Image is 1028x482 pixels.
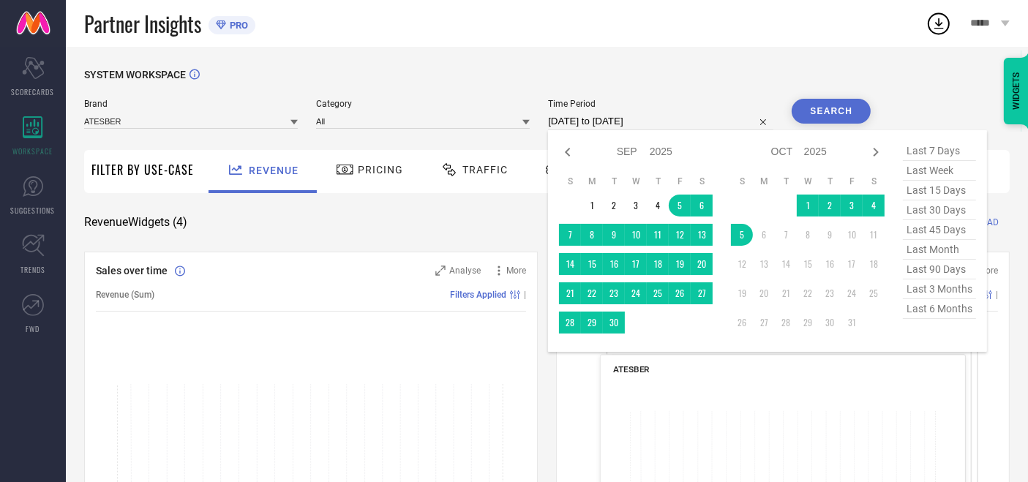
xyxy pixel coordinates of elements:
[903,200,976,220] span: last 30 days
[20,264,45,275] span: TRENDS
[753,224,775,246] td: Mon Oct 06 2025
[731,176,753,187] th: Sunday
[867,143,885,161] div: Next month
[903,161,976,181] span: last week
[863,195,885,216] td: Sat Oct 04 2025
[978,266,998,276] span: More
[669,176,691,187] th: Friday
[581,224,603,246] td: Mon Sep 08 2025
[11,205,56,216] span: SUGGESTIONS
[775,282,797,304] td: Tue Oct 21 2025
[903,181,976,200] span: last 15 days
[797,282,819,304] td: Wed Oct 22 2025
[249,165,299,176] span: Revenue
[775,176,797,187] th: Tuesday
[753,176,775,187] th: Monday
[581,282,603,304] td: Mon Sep 22 2025
[358,164,403,176] span: Pricing
[731,224,753,246] td: Sun Oct 05 2025
[753,312,775,334] td: Mon Oct 27 2025
[775,224,797,246] td: Tue Oct 07 2025
[559,253,581,275] td: Sun Sep 14 2025
[903,260,976,279] span: last 90 days
[647,176,669,187] th: Thursday
[841,224,863,246] td: Fri Oct 10 2025
[731,282,753,304] td: Sun Oct 19 2025
[96,290,154,300] span: Revenue (Sum)
[559,143,577,161] div: Previous month
[731,253,753,275] td: Sun Oct 12 2025
[91,161,194,178] span: Filter By Use-Case
[647,282,669,304] td: Thu Sep 25 2025
[903,220,976,240] span: last 45 days
[669,224,691,246] td: Fri Sep 12 2025
[903,299,976,319] span: last 6 months
[819,176,841,187] th: Thursday
[462,164,508,176] span: Traffic
[603,282,625,304] td: Tue Sep 23 2025
[819,224,841,246] td: Thu Oct 09 2025
[13,146,53,157] span: WORKSPACE
[625,195,647,216] td: Wed Sep 03 2025
[559,176,581,187] th: Sunday
[12,86,55,97] span: SCORECARDS
[603,312,625,334] td: Tue Sep 30 2025
[316,99,530,109] span: Category
[792,99,871,124] button: Search
[581,312,603,334] td: Mon Sep 29 2025
[581,176,603,187] th: Monday
[775,312,797,334] td: Tue Oct 28 2025
[903,240,976,260] span: last month
[863,224,885,246] td: Sat Oct 11 2025
[841,282,863,304] td: Fri Oct 24 2025
[669,253,691,275] td: Fri Sep 19 2025
[669,195,691,216] td: Fri Sep 05 2025
[84,9,201,39] span: Partner Insights
[691,224,713,246] td: Sat Sep 13 2025
[96,265,168,276] span: Sales over time
[450,290,506,300] span: Filters Applied
[548,113,773,130] input: Select time period
[691,282,713,304] td: Sat Sep 27 2025
[669,282,691,304] td: Fri Sep 26 2025
[435,266,446,276] svg: Zoom
[903,279,976,299] span: last 3 months
[863,282,885,304] td: Sat Oct 25 2025
[548,99,773,109] span: Time Period
[841,176,863,187] th: Friday
[996,290,998,300] span: |
[84,215,187,230] span: Revenue Widgets ( 4 )
[524,290,526,300] span: |
[581,253,603,275] td: Mon Sep 15 2025
[819,282,841,304] td: Thu Oct 23 2025
[625,282,647,304] td: Wed Sep 24 2025
[559,224,581,246] td: Sun Sep 07 2025
[84,69,186,80] span: SYSTEM WORKSPACE
[449,266,481,276] span: Analyse
[863,253,885,275] td: Sat Oct 18 2025
[841,253,863,275] td: Fri Oct 17 2025
[841,312,863,334] td: Fri Oct 31 2025
[797,224,819,246] td: Wed Oct 08 2025
[797,176,819,187] th: Wednesday
[731,312,753,334] td: Sun Oct 26 2025
[603,224,625,246] td: Tue Sep 09 2025
[797,195,819,216] td: Wed Oct 01 2025
[26,323,40,334] span: FWD
[603,176,625,187] th: Tuesday
[775,253,797,275] td: Tue Oct 14 2025
[506,266,526,276] span: More
[691,253,713,275] td: Sat Sep 20 2025
[903,141,976,161] span: last 7 days
[603,195,625,216] td: Tue Sep 02 2025
[819,312,841,334] td: Thu Oct 30 2025
[647,195,669,216] td: Thu Sep 04 2025
[691,176,713,187] th: Saturday
[797,312,819,334] td: Wed Oct 29 2025
[753,282,775,304] td: Mon Oct 20 2025
[625,253,647,275] td: Wed Sep 17 2025
[625,224,647,246] td: Wed Sep 10 2025
[559,312,581,334] td: Sun Sep 28 2025
[841,195,863,216] td: Fri Oct 03 2025
[581,195,603,216] td: Mon Sep 01 2025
